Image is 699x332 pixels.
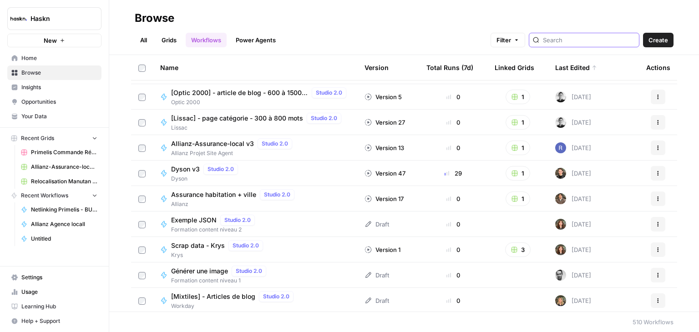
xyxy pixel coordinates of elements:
a: Browse [7,65,101,80]
a: All [135,33,152,47]
div: [DATE] [555,142,591,153]
img: wbc4lf7e8no3nva14b2bd9f41fnh [555,244,566,255]
div: 29 [426,169,480,178]
span: Studio 2.0 [264,191,290,199]
div: Version [365,55,389,80]
span: Studio 2.0 [263,292,289,301]
button: 1 [506,166,530,181]
img: ziyu4k121h9vid6fczkx3ylgkuqx [555,295,566,306]
button: 3 [505,242,531,257]
a: Relocalisation Manutan - Pays de l'Est [17,174,101,189]
span: Formation content niveau 1 [171,277,270,285]
a: Workflows [186,33,227,47]
span: Formation content niveau 2 [171,226,258,234]
a: Dyson v3Studio 2.0Dyson [160,164,350,183]
div: [DATE] [555,168,591,179]
a: Opportunities [7,95,101,109]
a: [Mixtiles] - Articles de blogStudio 2.0Workday [160,291,350,310]
div: Version 5 [365,92,402,101]
img: 5iwot33yo0fowbxplqtedoh7j1jy [555,117,566,128]
a: [Optic 2000] - article de blog - 600 à 1500 motsStudio 2.0Optic 2000 [160,87,350,106]
div: Version 13 [365,143,404,152]
a: Allianz Agence locall [17,217,101,231]
div: Draft [365,220,389,229]
span: [Lissac] - page catégorie - 300 à 800 mots [171,114,303,123]
span: Learning Hub [21,302,97,311]
span: Studio 2.0 [233,241,259,250]
div: [DATE] [555,244,591,255]
span: Netlinking Primelis - BU FR [31,206,97,214]
div: Version 27 [365,118,405,127]
span: Studio 2.0 [224,216,251,224]
a: Usage [7,285,101,299]
a: Untitled [17,231,101,246]
span: New [44,36,57,45]
div: 510 Workflows [633,317,674,327]
div: 0 [426,143,480,152]
span: Générer une image [171,267,228,276]
span: Opportunities [21,98,97,106]
span: Insights [21,83,97,91]
a: Settings [7,270,101,285]
button: Workspace: Haskn [7,7,101,30]
button: Create [643,33,674,47]
span: Your Data [21,112,97,121]
div: [DATE] [555,219,591,230]
button: 1 [506,90,530,104]
span: Allianz-Assurance-local v2 Grid [31,163,97,171]
div: Draft [365,296,389,305]
div: [DATE] [555,270,591,281]
a: Scrap data - KrysStudio 2.0Krys [160,240,350,259]
div: Draft [365,271,389,280]
span: Allianz-Assurance-local v3 [171,139,254,148]
img: uhgcgt6zpiex4psiaqgkk0ok3li6 [555,168,566,179]
a: Power Agents [230,33,281,47]
a: Your Data [7,109,101,124]
span: Dyson v3 [171,165,200,174]
a: Home [7,51,101,65]
button: 1 [506,191,530,206]
span: Lissac [171,124,345,132]
div: [DATE] [555,91,591,102]
span: Primelis Commande Rédaction Netlinking (2).csv [31,148,97,156]
span: Recent Workflows [21,191,68,200]
button: Help + Support [7,314,101,328]
div: 0 [426,92,480,101]
span: Browse [21,69,97,77]
div: 0 [426,220,480,229]
div: Name [160,55,350,80]
span: Allianz Projet Site Agent [171,149,296,157]
a: Allianz-Assurance-local v3Studio 2.0Allianz Projet Site Agent [160,138,350,157]
span: Filter [496,35,511,45]
span: Untitled [31,235,97,243]
button: New [7,34,101,47]
span: Usage [21,288,97,296]
div: Linked Grids [495,55,534,80]
img: u6bh93quptsxrgw026dpd851kwjs [555,142,566,153]
img: 5iwot33yo0fowbxplqtedoh7j1jy [555,91,566,102]
div: 0 [426,194,480,203]
span: Workday [171,302,297,310]
span: Create [648,35,668,45]
span: Home [21,54,97,62]
div: [DATE] [555,117,591,128]
div: Actions [646,55,670,80]
span: Optic 2000 [171,98,350,106]
span: Studio 2.0 [208,165,234,173]
span: [Mixtiles] - Articles de blog [171,292,255,301]
span: [Optic 2000] - article de blog - 600 à 1500 mots [171,88,308,97]
img: 3xdqcs8bjsp73s0ouiua9lngjra4 [555,270,566,281]
button: Filter [491,33,525,47]
div: Total Runs (7d) [426,55,473,80]
button: 1 [506,141,530,155]
span: Allianz Agence locall [31,220,97,228]
div: [DATE] [555,193,591,204]
img: Haskn Logo [10,10,27,27]
span: Dyson [171,175,242,183]
div: [DATE] [555,295,591,306]
span: Studio 2.0 [316,89,342,97]
div: 0 [426,296,480,305]
span: Allianz [171,200,298,208]
a: Learning Hub [7,299,101,314]
a: Insights [7,80,101,95]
